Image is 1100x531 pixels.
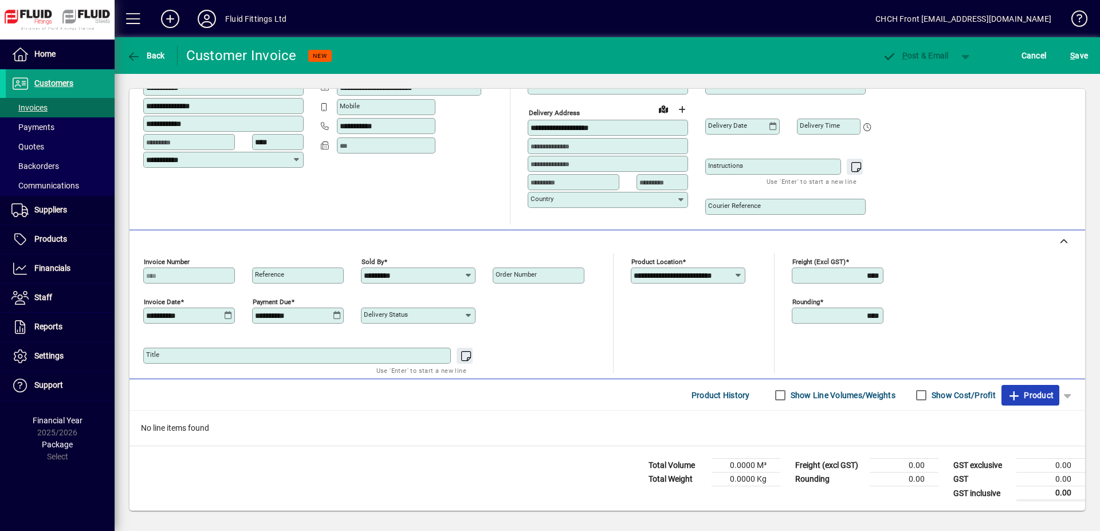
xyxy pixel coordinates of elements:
[6,196,115,225] a: Suppliers
[948,459,1016,473] td: GST exclusive
[929,390,996,401] label: Show Cost/Profit
[643,473,712,486] td: Total Weight
[1016,459,1085,473] td: 0.00
[948,486,1016,501] td: GST inclusive
[902,51,907,60] span: P
[6,371,115,400] a: Support
[708,162,743,170] mat-label: Instructions
[33,416,82,425] span: Financial Year
[789,459,870,473] td: Freight (excl GST)
[496,270,537,278] mat-label: Order number
[6,342,115,371] a: Settings
[146,351,159,359] mat-label: Title
[6,156,115,176] a: Backorders
[877,45,954,66] button: Post & Email
[1070,51,1075,60] span: S
[124,45,168,66] button: Back
[115,45,178,66] app-page-header-button: Back
[673,100,691,119] button: Choose address
[870,473,938,486] td: 0.00
[313,52,327,60] span: NEW
[1016,486,1085,501] td: 0.00
[34,49,56,58] span: Home
[364,310,408,318] mat-label: Delivery status
[6,225,115,254] a: Products
[800,121,840,129] mat-label: Delivery time
[870,459,938,473] td: 0.00
[144,298,180,306] mat-label: Invoice date
[34,351,64,360] span: Settings
[767,175,857,188] mat-hint: Use 'Enter' to start a new line
[1070,46,1088,65] span: ave
[1063,2,1086,40] a: Knowledge Base
[1001,385,1059,406] button: Product
[34,234,67,243] span: Products
[376,364,466,377] mat-hint: Use 'Enter' to start a new line
[687,385,755,406] button: Product History
[6,40,115,69] a: Home
[129,411,1085,446] div: No line items found
[1016,473,1085,486] td: 0.00
[882,51,949,60] span: ost & Email
[340,102,360,110] mat-label: Mobile
[34,293,52,302] span: Staff
[6,117,115,137] a: Payments
[792,298,820,306] mat-label: Rounding
[789,473,870,486] td: Rounding
[654,100,673,118] a: View on map
[712,459,780,473] td: 0.0000 M³
[11,123,54,132] span: Payments
[34,78,73,88] span: Customers
[188,9,225,29] button: Profile
[186,46,297,65] div: Customer Invoice
[788,390,895,401] label: Show Line Volumes/Weights
[34,263,70,273] span: Financials
[11,103,48,112] span: Invoices
[708,121,747,129] mat-label: Delivery date
[531,195,553,203] mat-label: Country
[6,284,115,312] a: Staff
[11,162,59,171] span: Backorders
[1007,386,1054,404] span: Product
[6,98,115,117] a: Invoices
[6,137,115,156] a: Quotes
[631,258,682,266] mat-label: Product location
[708,202,761,210] mat-label: Courier Reference
[253,298,291,306] mat-label: Payment due
[362,258,384,266] mat-label: Sold by
[792,258,846,266] mat-label: Freight (excl GST)
[948,473,1016,486] td: GST
[712,473,780,486] td: 0.0000 Kg
[6,176,115,195] a: Communications
[34,322,62,331] span: Reports
[643,459,712,473] td: Total Volume
[692,386,750,404] span: Product History
[34,205,67,214] span: Suppliers
[127,51,165,60] span: Back
[144,258,190,266] mat-label: Invoice number
[1067,45,1091,66] button: Save
[1019,45,1050,66] button: Cancel
[255,270,284,278] mat-label: Reference
[34,380,63,390] span: Support
[11,142,44,151] span: Quotes
[1022,46,1047,65] span: Cancel
[6,254,115,283] a: Financials
[225,10,286,28] div: Fluid Fittings Ltd
[875,10,1051,28] div: CHCH Front [EMAIL_ADDRESS][DOMAIN_NAME]
[152,9,188,29] button: Add
[42,440,73,449] span: Package
[11,181,79,190] span: Communications
[6,313,115,341] a: Reports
